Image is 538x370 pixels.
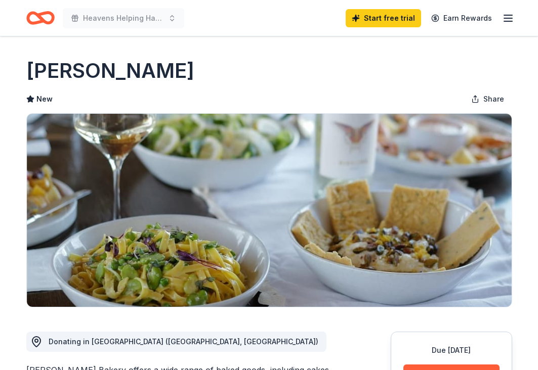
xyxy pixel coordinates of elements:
[425,9,498,27] a: Earn Rewards
[63,8,184,28] button: Heavens Helping Hands Fundraiser
[36,93,53,105] span: New
[346,9,421,27] a: Start free trial
[26,57,194,85] h1: [PERSON_NAME]
[463,89,512,109] button: Share
[49,337,318,346] span: Donating in [GEOGRAPHIC_DATA] ([GEOGRAPHIC_DATA], [GEOGRAPHIC_DATA])
[83,12,164,24] span: Heavens Helping Hands Fundraiser
[483,93,504,105] span: Share
[403,344,500,356] div: Due [DATE]
[26,6,55,30] a: Home
[27,114,512,307] img: Image for Michael Angelo’s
